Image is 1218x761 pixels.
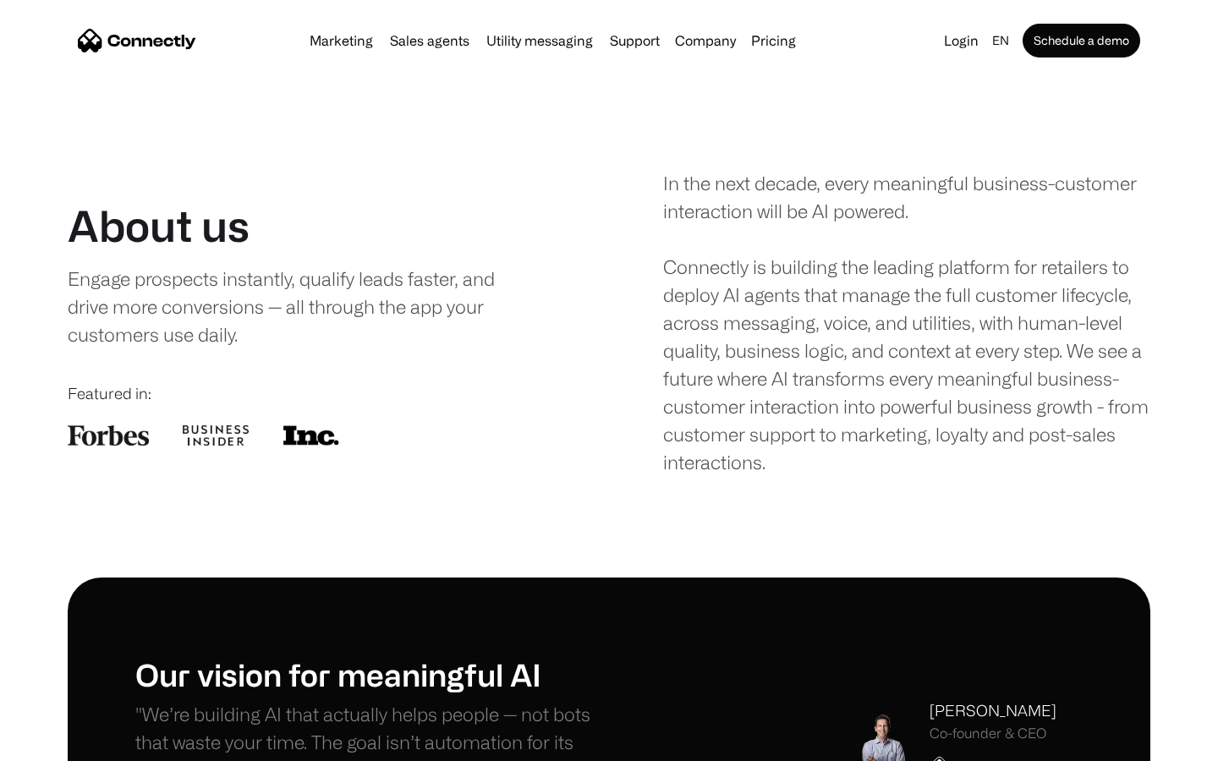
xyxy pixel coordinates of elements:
div: en [992,29,1009,52]
ul: Language list [34,731,101,755]
a: Utility messaging [480,34,600,47]
div: Engage prospects instantly, qualify leads faster, and drive more conversions — all through the ap... [68,265,530,348]
div: Featured in: [68,382,555,405]
div: Company [675,29,736,52]
h1: About us [68,200,250,251]
a: Marketing [303,34,380,47]
a: Login [937,29,985,52]
a: Sales agents [383,34,476,47]
a: Schedule a demo [1023,24,1140,57]
div: Co-founder & CEO [930,725,1056,742]
h1: Our vision for meaningful AI [135,656,609,693]
div: [PERSON_NAME] [930,699,1056,722]
a: Support [603,34,667,47]
aside: Language selected: English [17,730,101,755]
a: Pricing [744,34,803,47]
div: In the next decade, every meaningful business-customer interaction will be AI powered. Connectly ... [663,169,1150,476]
